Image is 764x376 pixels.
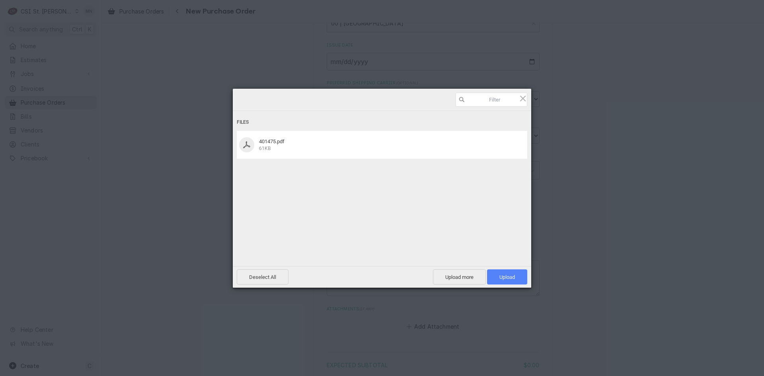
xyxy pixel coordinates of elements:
span: Deselect All [237,269,288,284]
span: Upload [499,274,515,280]
span: Upload more [433,269,486,284]
span: 61KB [259,146,271,151]
span: Click here or hit ESC to close picker [518,94,527,103]
div: Files [237,115,527,130]
input: Filter [456,93,527,107]
span: 401475.pdf [259,138,285,144]
span: Upload [487,269,527,284]
div: 401475.pdf [257,138,517,152]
